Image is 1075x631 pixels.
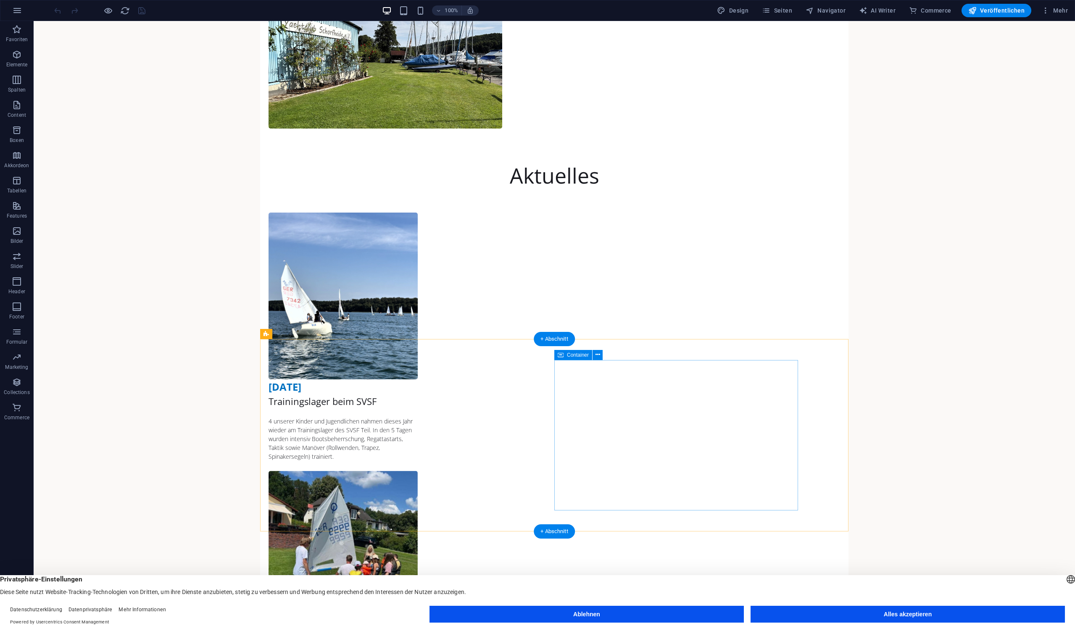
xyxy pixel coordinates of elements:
[859,6,896,15] span: AI Writer
[567,352,589,358] span: Container
[120,6,130,16] i: Seite neu laden
[120,5,130,16] button: reload
[8,112,26,118] p: Content
[717,6,748,15] span: Design
[762,6,792,15] span: Seiten
[802,4,849,17] button: Navigator
[962,4,1031,17] button: Veröffentlichen
[968,6,1025,15] span: Veröffentlichen
[6,36,28,43] p: Favoriten
[534,332,575,346] div: + Abschnitt
[445,5,458,16] h6: 100%
[856,4,899,17] button: AI Writer
[10,137,24,144] p: Boxen
[103,5,113,16] button: Klicke hier, um den Vorschau-Modus zu verlassen
[466,7,474,14] i: Bei Größenänderung Zoomstufe automatisch an das gewählte Gerät anpassen.
[906,4,955,17] button: Commerce
[909,6,951,15] span: Commerce
[6,339,28,345] p: Formular
[1041,6,1068,15] span: Mehr
[7,213,27,219] p: Features
[714,4,752,17] button: Design
[8,288,25,295] p: Header
[5,364,28,371] p: Marketing
[4,414,29,421] p: Commerce
[11,238,24,245] p: Bilder
[6,61,28,68] p: Elemente
[7,187,26,194] p: Tabellen
[1038,4,1071,17] button: Mehr
[4,389,29,396] p: Collections
[9,313,24,320] p: Footer
[806,6,846,15] span: Navigator
[714,4,752,17] div: Design (Strg+Alt+Y)
[8,87,26,93] p: Spalten
[11,263,24,270] p: Slider
[4,162,29,169] p: Akkordeon
[759,4,796,17] button: Seiten
[432,5,462,16] button: 100%
[534,524,575,539] div: + Abschnitt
